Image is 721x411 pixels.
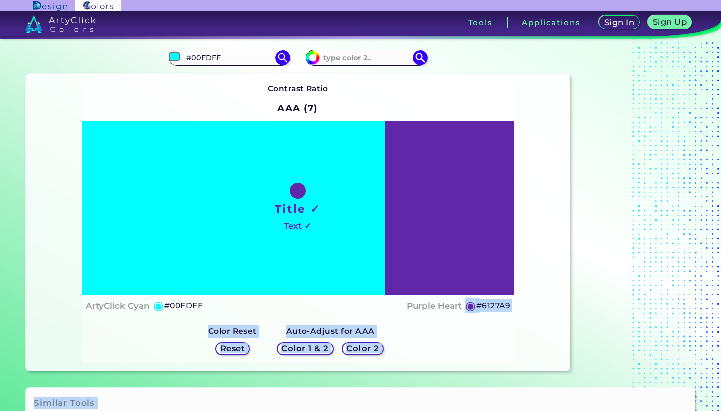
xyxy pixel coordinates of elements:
h5: Sign In [603,18,635,27]
h5: #6127A9 [476,299,510,312]
strong: Color Reset [208,326,257,336]
h1: Title ✓ [275,201,321,216]
h5: #00FDFF [164,299,203,312]
a: Sign Up [647,15,693,30]
strong: Auto-Adjust for AAA [286,326,375,336]
h5: Sign Up [652,18,688,26]
input: type color 1.. [183,51,276,64]
h5: ◉ [153,300,164,312]
h2: AAA (7) [273,97,322,119]
h3: Similar Tools [34,397,95,409]
h5: ◉ [465,300,476,312]
h5: Reset [219,344,245,353]
h3: Applications [522,19,580,26]
img: icon search [275,50,290,65]
strong: Contrast Ratio [268,84,328,93]
h4: Purple Heart [407,299,462,313]
input: type color 2.. [320,51,413,64]
h4: ArtyClick Cyan [86,299,150,313]
h3: Tools [468,19,493,26]
h4: Text ✓ [284,219,311,233]
img: icon search [413,50,428,65]
img: ArtyClick Design logo [33,1,67,11]
a: Sign In [598,15,641,30]
h5: Color 2 [346,344,380,353]
img: logo_artyclick_colors_white.svg [25,15,96,33]
h5: Color 1 & 2 [280,344,330,353]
